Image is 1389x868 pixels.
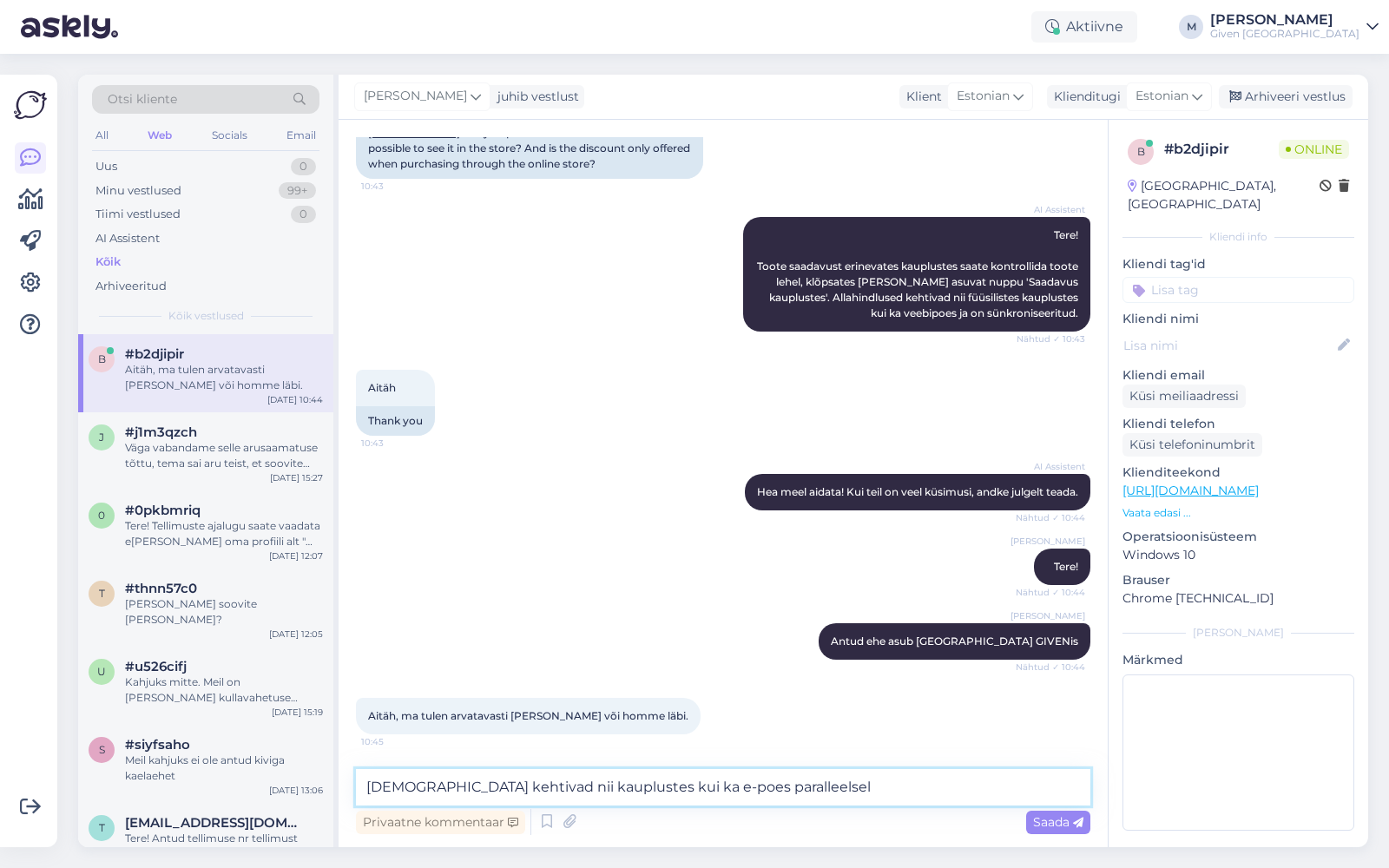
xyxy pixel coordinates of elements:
span: #thnn57c0 [125,581,197,596]
p: Klienditeekond [1122,464,1354,482]
span: Aitäh [368,381,396,394]
div: Tiimi vestlused [95,206,181,223]
div: [DATE] 12:07 [269,549,323,562]
span: 10:43 [361,437,426,450]
div: Väga vabandame selle arusaamatuse tõttu, tema sai aru teist, et soovite kohest vahetust ja setõtt... [125,440,323,471]
span: [PERSON_NAME] [364,87,467,106]
div: M [1179,15,1203,39]
span: #u526cifj [125,659,187,674]
div: Meil kahjuks ei ole antud kiviga kaelaehet [125,753,323,784]
span: b [1137,145,1145,158]
div: [PERSON_NAME] soovite [PERSON_NAME]? [125,596,323,628]
span: #j1m3qzch [125,424,197,440]
div: Thank you [356,406,435,436]
div: [PERSON_NAME] [1122,625,1354,641]
div: Tere! Tellimuste ajalugu saate vaadata e[PERSON_NAME] oma profiili alt " tellimuste ajalugu" . E-... [125,518,323,549]
div: Arhiveeritud [95,278,167,295]
span: Estonian [1136,87,1188,106]
div: [DATE] 10:44 [267,393,323,406]
span: Saada [1033,814,1083,830]
p: Brauser [1122,571,1354,589]
input: Lisa nimi [1123,336,1334,355]
div: Tere! Antud tellimuse nr tellimust [PERSON_NAME] ole, see on ootel staatusega ning [PERSON_NAME] ... [125,831,323,862]
div: Kõik [95,253,121,271]
p: Kliendi nimi [1122,310,1354,328]
input: Lisa tag [1122,277,1354,303]
span: t [99,587,105,600]
div: 0 [291,206,316,223]
p: Kliendi telefon [1122,415,1354,433]
textarea: [DEMOGRAPHIC_DATA] kehtivad nii kauplustes kui ka e-poes paralleelsel [356,769,1090,806]
div: Kliendi info [1122,229,1354,245]
p: Operatsioonisüsteem [1122,528,1354,546]
div: Arhiveeri vestlus [1219,85,1353,108]
span: tuulikun@gmail.com [125,815,306,831]
span: u [97,665,106,678]
span: t [99,821,105,834]
div: Email [283,124,319,147]
span: Antud ehe asub [GEOGRAPHIC_DATA] GIVENis [831,635,1078,648]
div: Aitäh, ma tulen arvatavasti [PERSON_NAME] või homme läbi. [125,362,323,393]
a: [URL][DOMAIN_NAME] [1122,483,1259,498]
p: Chrome [TECHNICAL_ID] [1122,589,1354,608]
div: [PERSON_NAME] [1210,13,1359,27]
div: 0 [291,158,316,175]
span: Kõik vestlused [168,308,244,324]
div: # b2djipir [1164,139,1279,160]
div: [GEOGRAPHIC_DATA], [GEOGRAPHIC_DATA] [1128,177,1320,214]
div: Küsi meiliaadressi [1122,385,1246,408]
span: s [99,743,105,756]
div: 99+ [279,182,316,200]
span: #b2djipir [125,346,184,362]
div: Kahjuks mitte. Meil on [PERSON_NAME] kullavahetuse teenus [125,674,323,706]
span: Estonian [957,87,1010,106]
div: Privaatne kommentaar [356,811,525,834]
span: [PERSON_NAME] [1010,609,1085,622]
p: Kliendi email [1122,366,1354,385]
div: Klienditugi [1047,88,1121,106]
div: Web [144,124,175,147]
p: Kliendi tag'id [1122,255,1354,273]
span: Otsi kliente [108,90,177,108]
span: #siyfsaho [125,737,190,753]
span: AI Assistent [1020,203,1085,216]
span: Tere! [1054,560,1078,573]
p: Märkmed [1122,651,1354,669]
span: 10:43 [361,180,426,193]
p: Vaata edasi ... [1122,505,1354,521]
p: Windows 10 [1122,546,1354,564]
div: [DATE] 12:05 [269,628,323,641]
div: Minu vestlused [95,182,181,200]
div: Uus [95,158,117,175]
div: All [92,124,112,147]
span: Nähtud ✓ 10:44 [1016,586,1085,599]
div: Hello, I have a question about this product Can you please tell me if it would be possible to see... [356,102,703,179]
div: Küsi telefoninumbrit [1122,433,1262,457]
span: [PERSON_NAME] [1010,535,1085,548]
div: Given [GEOGRAPHIC_DATA] [1210,27,1359,41]
div: Klient [899,88,942,106]
span: Hea meel aidata! Kui teil on veel küsimusi, andke julgelt teada. [757,485,1078,498]
span: AI Assistent [1020,460,1085,473]
span: Nähtud ✓ 10:44 [1016,511,1085,524]
span: 10:45 [361,735,426,748]
div: AI Assistent [95,230,160,247]
span: j [99,431,104,444]
div: juhib vestlust [490,88,579,106]
span: 0 [98,509,105,522]
img: Askly Logo [14,89,47,122]
span: b [98,352,106,365]
div: [DATE] 13:06 [269,784,323,797]
span: Online [1279,140,1349,159]
a: [PERSON_NAME]Given [GEOGRAPHIC_DATA] [1210,13,1379,41]
span: Aitäh, ma tulen arvatavasti [PERSON_NAME] või homme läbi. [368,709,688,722]
div: [DATE] 15:27 [270,471,323,484]
span: Nähtud ✓ 10:44 [1016,661,1085,674]
span: #0pkbmriq [125,503,201,518]
div: Socials [208,124,251,147]
div: [DATE] 15:19 [272,706,323,719]
div: Aktiivne [1031,11,1137,43]
span: Nähtud ✓ 10:43 [1017,332,1085,345]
